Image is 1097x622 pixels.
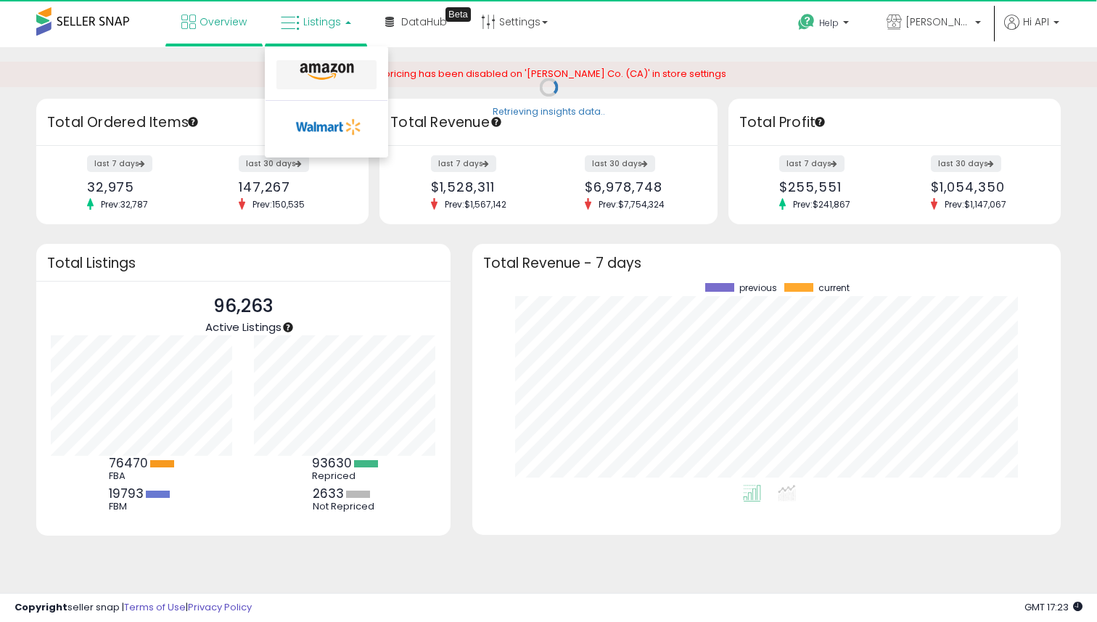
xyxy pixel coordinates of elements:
[15,601,252,615] div: seller snap | |
[1004,15,1059,47] a: Hi API
[490,115,503,128] div: Tooltip anchor
[1023,15,1049,29] span: Hi API
[483,258,1050,269] h3: Total Revenue - 7 days
[779,155,845,172] label: last 7 days
[786,198,858,210] span: Prev: $241,867
[303,15,341,29] span: Listings
[818,283,850,293] span: current
[200,15,247,29] span: Overview
[585,179,691,195] div: $6,978,748
[239,155,309,172] label: last 30 days
[239,179,343,195] div: 147,267
[87,179,192,195] div: 32,975
[205,319,282,335] span: Active Listings
[819,17,839,29] span: Help
[188,600,252,614] a: Privacy Policy
[390,112,707,133] h3: Total Revenue
[786,2,863,47] a: Help
[813,115,826,128] div: Tooltip anchor
[124,600,186,614] a: Terms of Use
[109,485,144,502] b: 19793
[1024,600,1082,614] span: 2025-09-17 17:23 GMT
[437,198,514,210] span: Prev: $1,567,142
[739,112,1050,133] h3: Total Profit
[282,321,295,334] div: Tooltip anchor
[493,105,605,118] div: Retrieving insights data..
[245,198,312,210] span: Prev: 150,535
[15,600,67,614] strong: Copyright
[931,155,1001,172] label: last 30 days
[445,7,471,22] div: Tooltip anchor
[313,501,378,512] div: Not Repriced
[591,198,672,210] span: Prev: $7,754,324
[931,179,1035,195] div: $1,054,350
[186,115,200,128] div: Tooltip anchor
[371,67,726,81] span: Repricing has been disabled on '[PERSON_NAME] Co. (CA)' in store settings
[87,155,152,172] label: last 7 days
[94,198,155,210] span: Prev: 32,787
[585,155,655,172] label: last 30 days
[779,179,884,195] div: $255,551
[905,15,971,29] span: [PERSON_NAME] Co.
[797,13,815,31] i: Get Help
[109,501,174,512] div: FBM
[937,198,1014,210] span: Prev: $1,147,067
[205,292,282,320] p: 96,263
[739,283,777,293] span: previous
[312,454,352,472] b: 93630
[431,155,496,172] label: last 7 days
[312,470,378,482] div: Repriced
[109,470,174,482] div: FBA
[401,15,447,29] span: DataHub
[47,112,358,133] h3: Total Ordered Items
[47,258,440,269] h3: Total Listings
[109,454,148,472] b: 76470
[431,179,538,195] div: $1,528,311
[313,485,344,502] b: 2633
